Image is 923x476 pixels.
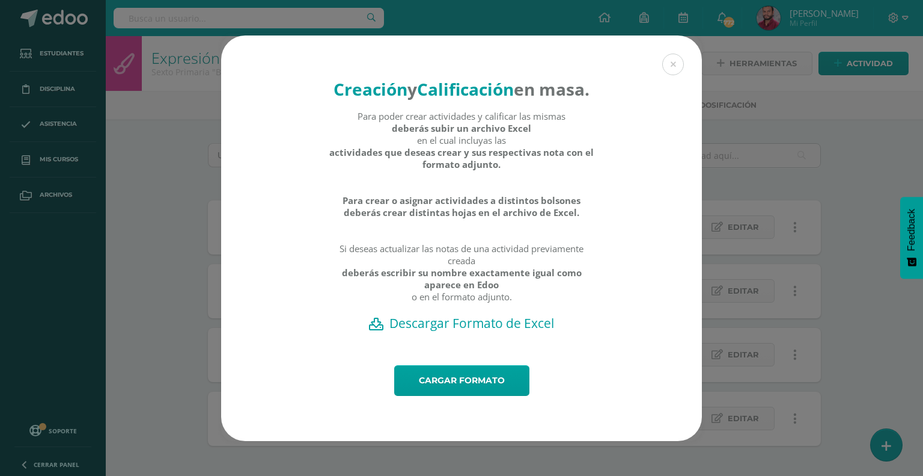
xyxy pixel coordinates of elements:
a: Cargar formato [394,365,529,396]
a: Descargar Formato de Excel [242,315,681,332]
strong: actividades que deseas crear y sus respectivas nota con el formato adjunto. [329,146,595,170]
button: Feedback - Mostrar encuesta [900,197,923,279]
div: Para poder crear actividades y calificar las mismas en el cual incluyas las Si deseas actualizar ... [329,110,595,315]
strong: y [407,78,417,100]
strong: Para crear o asignar actividades a distintos bolsones deberás crear distintas hojas en el archivo... [329,194,595,218]
strong: deberás escribir su nombre exactamente igual como aparece en Edoo [329,267,595,291]
strong: Calificación [417,78,514,100]
strong: Creación [334,78,407,100]
button: Close (Esc) [662,54,684,75]
strong: deberás subir un archivo Excel [392,122,531,134]
span: Feedback [906,209,917,251]
h4: en masa. [329,78,595,100]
